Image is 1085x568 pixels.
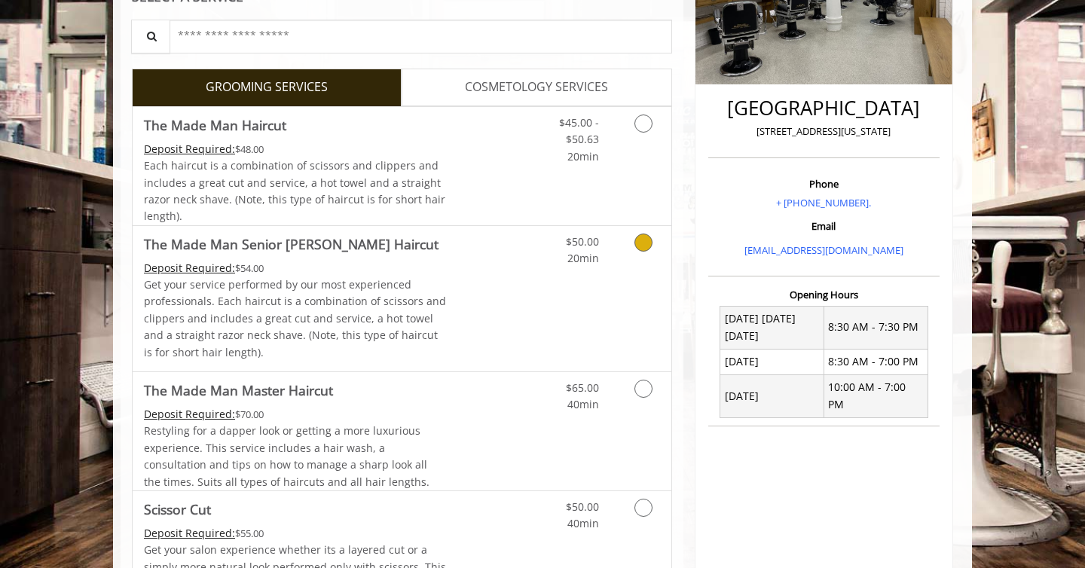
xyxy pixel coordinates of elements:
p: [STREET_ADDRESS][US_STATE] [712,124,936,139]
td: [DATE] [720,374,824,417]
td: [DATE] [DATE] [DATE] [720,306,824,349]
h3: Email [712,221,936,231]
div: $70.00 [144,406,447,423]
span: $65.00 [566,380,599,395]
h2: [GEOGRAPHIC_DATA] [712,97,936,119]
td: 10:00 AM - 7:00 PM [824,374,928,417]
h3: Opening Hours [708,289,940,300]
span: Restyling for a dapper look or getting a more luxurious experience. This service includes a hair ... [144,423,429,488]
span: $45.00 - $50.63 [559,115,599,146]
span: $50.00 [566,499,599,514]
span: GROOMING SERVICES [206,78,328,97]
span: 20min [567,251,599,265]
div: $55.00 [144,525,447,542]
p: Get your service performed by our most experienced professionals. Each haircut is a combination o... [144,276,447,361]
a: [EMAIL_ADDRESS][DOMAIN_NAME] [744,243,903,257]
td: [DATE] [720,349,824,374]
td: 8:30 AM - 7:00 PM [824,349,928,374]
button: Service Search [131,20,170,53]
span: This service needs some Advance to be paid before we block your appointment [144,407,235,421]
span: COSMETOLOGY SERVICES [465,78,608,97]
b: The Made Man Senior [PERSON_NAME] Haircut [144,234,439,255]
span: 40min [567,516,599,530]
span: 40min [567,397,599,411]
td: 8:30 AM - 7:30 PM [824,306,928,349]
span: Each haircut is a combination of scissors and clippers and includes a great cut and service, a ho... [144,158,445,223]
span: $50.00 [566,234,599,249]
h3: Phone [712,179,936,189]
span: This service needs some Advance to be paid before we block your appointment [144,142,235,156]
div: $48.00 [144,141,447,157]
div: $54.00 [144,260,447,276]
b: The Made Man Master Haircut [144,380,333,401]
b: The Made Man Haircut [144,115,286,136]
a: + [PHONE_NUMBER]. [776,196,871,209]
span: 20min [567,149,599,163]
span: This service needs some Advance to be paid before we block your appointment [144,261,235,275]
span: This service needs some Advance to be paid before we block your appointment [144,526,235,540]
b: Scissor Cut [144,499,211,520]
